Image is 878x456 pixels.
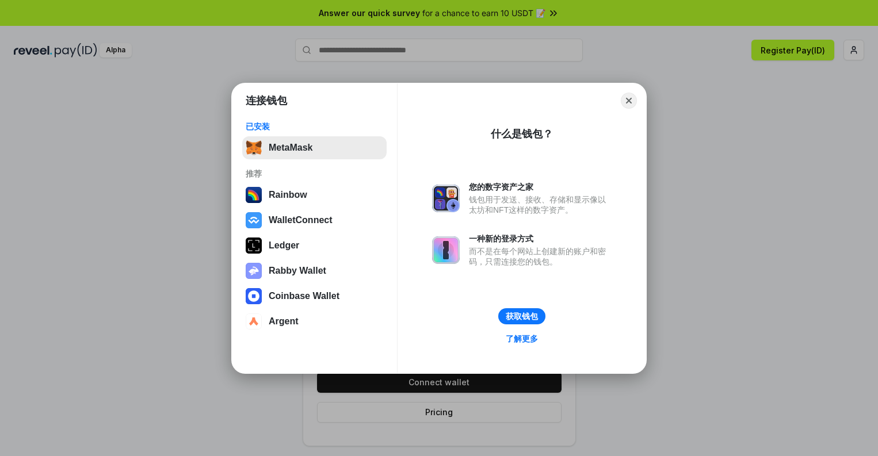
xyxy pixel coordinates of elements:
div: 您的数字资产之家 [469,182,612,192]
div: Coinbase Wallet [269,291,339,301]
div: Ledger [269,240,299,251]
button: Rainbow [242,183,387,206]
img: svg+xml,%3Csvg%20width%3D%22120%22%20height%3D%22120%22%20viewBox%3D%220%200%20120%20120%22%20fil... [246,187,262,203]
button: Close [621,93,637,109]
img: svg+xml,%3Csvg%20width%3D%2228%22%20height%3D%2228%22%20viewBox%3D%220%200%2028%2028%22%20fill%3D... [246,212,262,228]
button: 获取钱包 [498,308,545,324]
button: WalletConnect [242,209,387,232]
div: Rainbow [269,190,307,200]
div: 而不是在每个网站上创建新的账户和密码，只需连接您的钱包。 [469,246,612,267]
div: Rabby Wallet [269,266,326,276]
div: 推荐 [246,168,383,179]
button: Argent [242,310,387,333]
div: 获取钱包 [506,311,538,321]
img: svg+xml,%3Csvg%20width%3D%2228%22%20height%3D%2228%22%20viewBox%3D%220%200%2028%2028%22%20fill%3D... [246,313,262,329]
img: svg+xml,%3Csvg%20xmlns%3D%22http%3A%2F%2Fwww.w3.org%2F2000%2Fsvg%22%20fill%3D%22none%22%20viewBox... [246,263,262,279]
button: Ledger [242,234,387,257]
img: svg+xml,%3Csvg%20fill%3D%22none%22%20height%3D%2233%22%20viewBox%3D%220%200%2035%2033%22%20width%... [246,140,262,156]
img: svg+xml,%3Csvg%20xmlns%3D%22http%3A%2F%2Fwww.w3.org%2F2000%2Fsvg%22%20fill%3D%22none%22%20viewBox... [432,236,460,264]
div: 一种新的登录方式 [469,233,612,244]
div: WalletConnect [269,215,333,225]
button: MetaMask [242,136,387,159]
button: Coinbase Wallet [242,285,387,308]
img: svg+xml,%3Csvg%20width%3D%2228%22%20height%3D%2228%22%20viewBox%3D%220%200%2028%2028%22%20fill%3D... [246,288,262,304]
img: svg+xml,%3Csvg%20xmlns%3D%22http%3A%2F%2Fwww.w3.org%2F2000%2Fsvg%22%20width%3D%2228%22%20height%3... [246,237,262,254]
div: 钱包用于发送、接收、存储和显示像以太坊和NFT这样的数字资产。 [469,194,612,215]
img: svg+xml,%3Csvg%20xmlns%3D%22http%3A%2F%2Fwww.w3.org%2F2000%2Fsvg%22%20fill%3D%22none%22%20viewBox... [432,185,460,212]
button: Rabby Wallet [242,259,387,282]
div: Argent [269,316,299,327]
div: 已安装 [246,121,383,132]
div: MetaMask [269,143,312,153]
div: 什么是钱包？ [491,127,553,141]
h1: 连接钱包 [246,94,287,108]
a: 了解更多 [499,331,545,346]
div: 了解更多 [506,334,538,344]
